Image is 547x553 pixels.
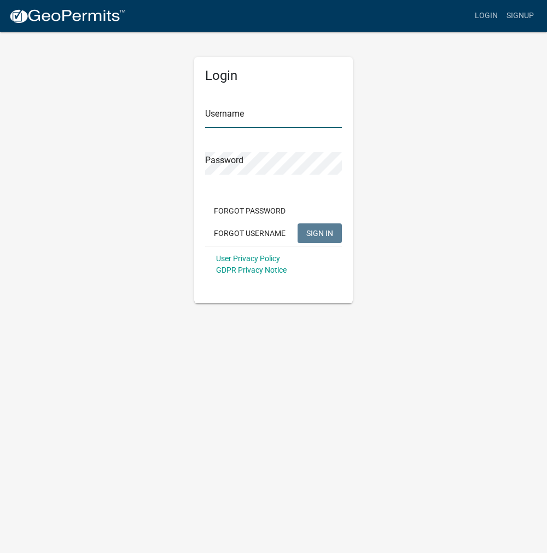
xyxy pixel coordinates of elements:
span: SIGN IN [306,228,333,237]
button: Forgot Password [205,201,294,221]
a: Signup [502,5,538,26]
a: GDPR Privacy Notice [216,266,287,274]
a: User Privacy Policy [216,254,280,263]
a: Login [470,5,502,26]
button: Forgot Username [205,223,294,243]
button: SIGN IN [298,223,342,243]
h5: Login [205,68,342,84]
